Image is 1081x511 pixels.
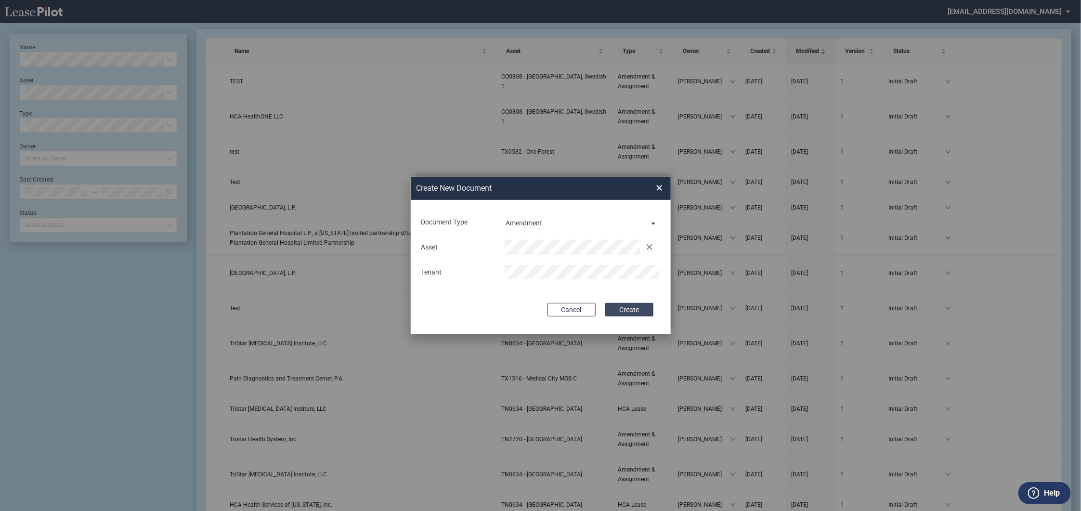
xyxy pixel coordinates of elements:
[505,215,660,229] md-select: Document Type: Amendment
[416,243,499,252] div: Asset
[416,218,499,227] div: Document Type
[547,303,596,316] button: Cancel
[656,180,663,196] span: ×
[417,183,622,194] h2: Create New Document
[506,219,542,227] div: Amendment
[411,177,671,335] md-dialog: Create New ...
[1044,487,1060,499] label: Help
[416,268,499,277] div: Tenant
[605,303,653,316] button: Create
